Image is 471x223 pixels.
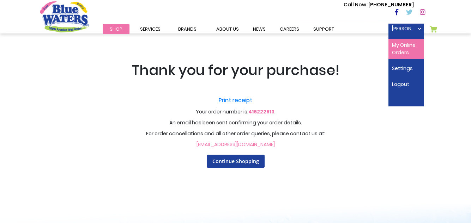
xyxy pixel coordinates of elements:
p: Your order number is: . [17,93,454,116]
a: store logo [40,1,89,32]
span: Continue Shopping [212,158,259,165]
a: [PERSON_NAME] [388,24,424,34]
a: 416222513 [248,108,274,115]
a: Print receipt [17,96,454,105]
p: An email has been sent confirming your order details. [17,119,454,126]
span: Services [140,26,161,32]
a: careers [273,24,306,34]
a: Logout [388,78,424,91]
a: about us [209,24,246,34]
a: support [306,24,341,34]
a: [EMAIL_ADDRESS][DOMAIN_NAME] [197,141,275,148]
a: Settings [388,62,424,75]
p: [PHONE_NUMBER] [344,1,414,8]
span: Call Now : [344,1,368,8]
a: News [246,24,273,34]
p: For order cancellations and all other order queries, please contact us at: [17,130,454,137]
a: Continue Shopping [207,155,265,168]
span: Shop [110,26,122,32]
span: Thank you for your purchase! [132,60,340,80]
a: My Online Orders [388,39,424,59]
span: Brands [178,26,197,32]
